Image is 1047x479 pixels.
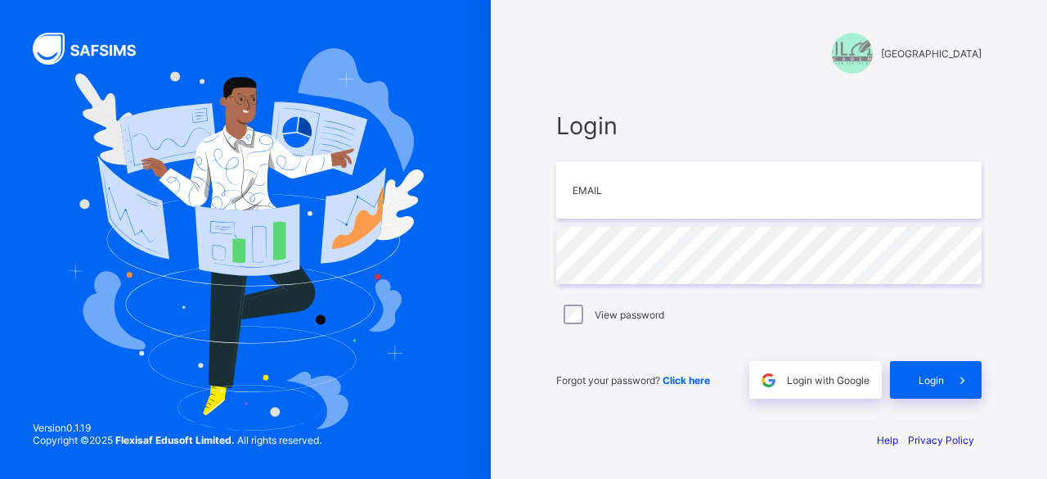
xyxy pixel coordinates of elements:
span: Login with Google [787,374,870,386]
span: [GEOGRAPHIC_DATA] [881,47,982,60]
img: SAFSIMS Logo [33,33,155,65]
span: Copyright © 2025 All rights reserved. [33,434,321,446]
span: Version 0.1.19 [33,422,321,434]
a: Privacy Policy [908,434,974,446]
strong: Flexisaf Edusoft Limited. [115,434,235,446]
img: Hero Image [67,48,423,432]
span: Login [556,111,982,140]
label: View password [595,309,664,321]
a: Help [877,434,898,446]
img: google.396cfc9801f0270233282035f929180a.svg [759,371,778,390]
a: Click here [663,374,710,386]
span: Forgot your password? [556,374,710,386]
span: Login [919,374,944,386]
